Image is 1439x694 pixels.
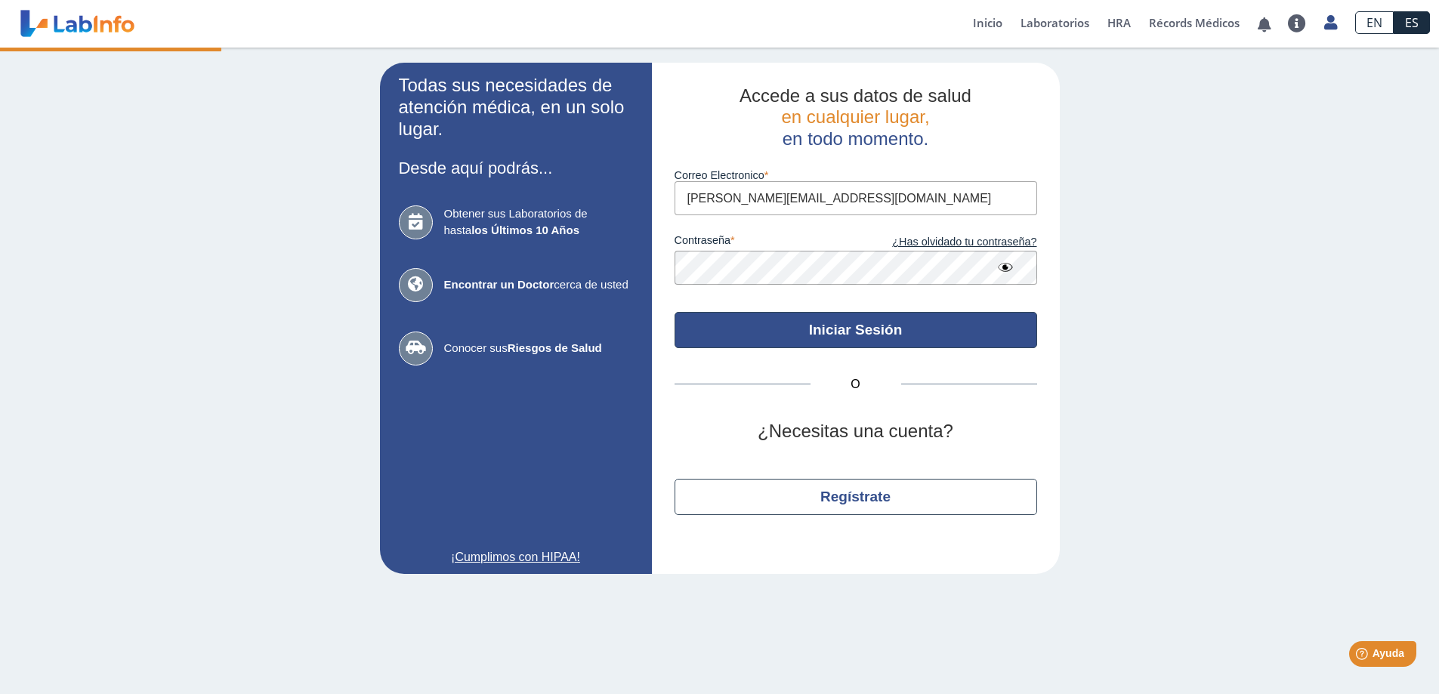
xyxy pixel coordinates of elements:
span: en cualquier lugar, [781,106,929,127]
b: los Últimos 10 Años [471,224,579,236]
span: Obtener sus Laboratorios de hasta [444,205,633,239]
iframe: Help widget launcher [1305,635,1422,677]
span: cerca de usted [444,276,633,294]
b: Encontrar un Doctor [444,278,554,291]
a: ¡Cumplimos con HIPAA! [399,548,633,566]
a: ¿Has olvidado tu contraseña? [856,234,1037,251]
h3: Desde aquí podrás... [399,159,633,177]
a: ES [1394,11,1430,34]
b: Riesgos de Salud [508,341,602,354]
button: Regístrate [675,479,1037,515]
label: contraseña [675,234,856,251]
span: HRA [1107,15,1131,30]
span: Accede a sus datos de salud [740,85,971,106]
label: Correo Electronico [675,169,1037,181]
h2: Todas sus necesidades de atención médica, en un solo lugar. [399,75,633,140]
h2: ¿Necesitas una cuenta? [675,421,1037,443]
span: Conocer sus [444,340,633,357]
button: Iniciar Sesión [675,312,1037,348]
a: EN [1355,11,1394,34]
span: O [811,375,901,393]
span: en todo momento. [783,128,928,149]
